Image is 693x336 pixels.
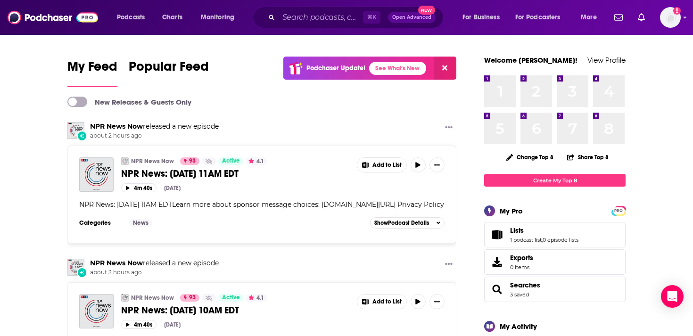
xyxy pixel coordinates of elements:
[542,237,543,243] span: ,
[392,15,431,20] span: Open Advanced
[374,220,429,226] span: Show Podcast Details
[156,10,188,25] a: Charts
[509,10,574,25] button: open menu
[515,11,561,24] span: For Podcasters
[372,162,402,169] span: Add to List
[194,10,247,25] button: open menu
[484,56,577,65] a: Welcome [PERSON_NAME]!
[484,222,626,247] span: Lists
[129,58,209,80] span: Popular Feed
[370,217,445,229] button: ShowPodcast Details
[487,228,506,241] a: Lists
[487,255,506,269] span: Exports
[456,10,511,25] button: open menu
[189,293,196,303] span: 93
[610,9,627,25] a: Show notifications dropdown
[487,283,506,296] a: Searches
[90,259,143,267] a: NPR News Now
[369,62,426,75] a: See What's New
[131,294,174,302] a: NPR News Now
[510,264,533,270] span: 0 items
[129,219,152,227] a: News
[67,58,117,87] a: My Feed
[8,8,98,26] img: Podchaser - Follow, Share and Rate Podcasts
[418,6,435,15] span: New
[388,12,436,23] button: Open AdvancedNew
[306,64,365,72] p: Podchaser Update!
[110,10,157,25] button: open menu
[164,321,181,328] div: [DATE]
[613,207,624,214] a: PRO
[660,7,681,28] button: Show profile menu
[218,294,244,302] a: Active
[357,295,406,309] button: Show More Button
[121,304,239,316] span: NPR News: [DATE] 10AM EDT
[79,157,114,192] a: NPR News: 08-13-2025 11AM EDT
[441,122,456,134] button: Show More Button
[67,122,84,139] img: NPR News Now
[180,294,199,302] a: 93
[484,277,626,302] span: Searches
[117,11,145,24] span: Podcasts
[484,174,626,187] a: Create My Top 8
[484,249,626,275] a: Exports
[634,9,649,25] a: Show notifications dropdown
[189,156,196,166] span: 93
[660,7,681,28] span: Logged in as LisaThrockmorton
[121,294,129,302] img: NPR News Now
[510,254,533,262] span: Exports
[501,151,559,163] button: Change Top 8
[673,7,681,15] svg: Add a profile image
[131,157,174,165] a: NPR News Now
[129,58,209,87] a: Popular Feed
[90,122,219,131] h3: released a new episode
[79,219,122,227] h3: Categories
[279,10,363,25] input: Search podcasts, credits, & more...
[510,281,540,289] a: Searches
[67,58,117,80] span: My Feed
[79,294,114,328] img: NPR News: 08-13-2025 10AM EDT
[510,291,529,298] a: 3 saved
[660,7,681,28] img: User Profile
[357,158,406,172] button: Show More Button
[429,294,445,309] button: Show More Button
[121,320,157,329] button: 4m 40s
[90,259,219,268] h3: released a new episode
[441,259,456,270] button: Show More Button
[121,304,350,316] a: NPR News: [DATE] 10AM EDT
[462,11,500,24] span: For Business
[121,157,129,165] img: NPR News Now
[661,285,684,308] div: Open Intercom Messenger
[180,157,199,165] a: 93
[67,97,191,107] a: New Releases & Guests Only
[363,11,380,24] span: ⌘ K
[543,237,578,243] a: 0 episode lists
[218,157,244,165] a: Active
[587,56,626,65] a: View Profile
[222,293,240,303] span: Active
[90,132,219,140] span: about 2 hours ago
[201,11,234,24] span: Monitoring
[567,148,609,166] button: Share Top 8
[162,11,182,24] span: Charts
[500,322,537,331] div: My Activity
[222,156,240,166] span: Active
[262,7,453,28] div: Search podcasts, credits, & more...
[574,10,609,25] button: open menu
[429,157,445,172] button: Show More Button
[90,122,143,131] a: NPR News Now
[246,157,267,165] button: 4.1
[510,226,578,235] a: Lists
[372,298,402,305] span: Add to List
[90,269,219,277] span: about 3 hours ago
[121,183,157,192] button: 4m 40s
[121,168,350,180] a: NPR News: [DATE] 11AM EDT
